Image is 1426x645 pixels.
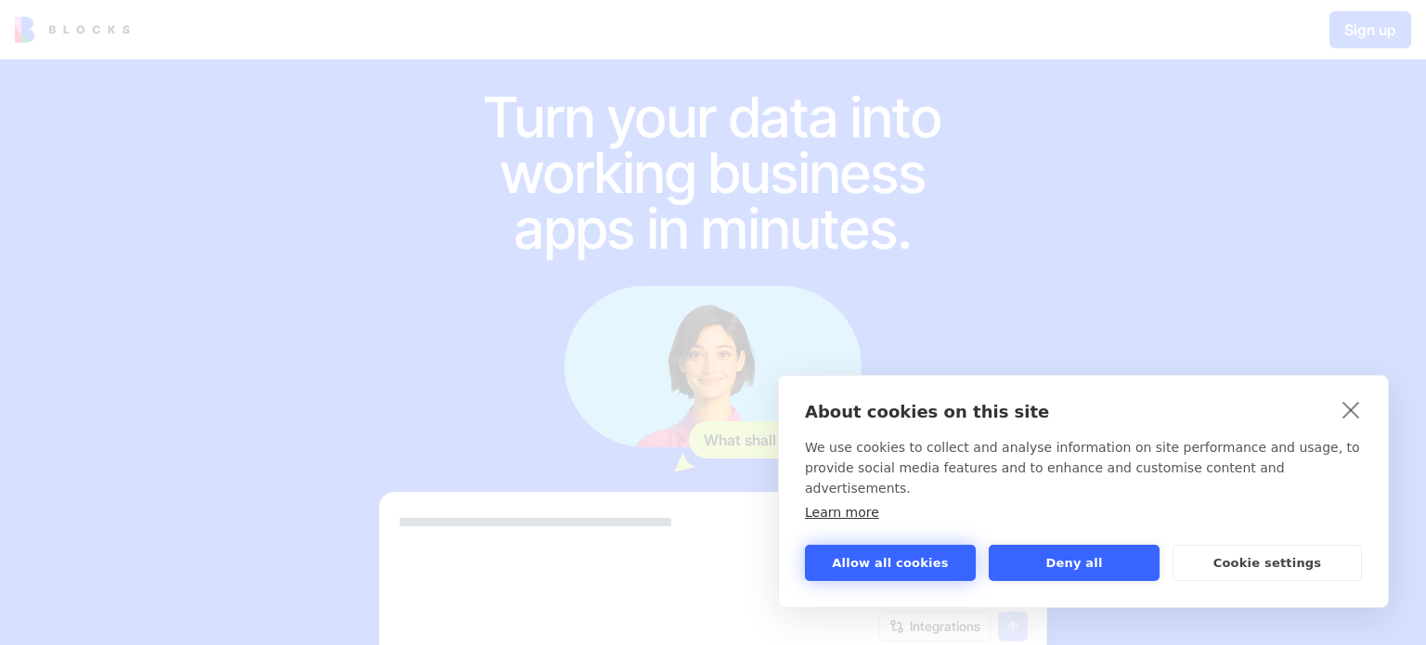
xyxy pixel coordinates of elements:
a: Learn more [805,505,879,520]
button: Allow all cookies [805,545,976,581]
button: Deny all [989,545,1160,581]
p: We use cookies to collect and analyse information on site performance and usage, to provide socia... [805,437,1362,498]
strong: About cookies on this site [805,402,1049,421]
button: Cookie settings [1173,545,1362,581]
a: close [1337,394,1366,424]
